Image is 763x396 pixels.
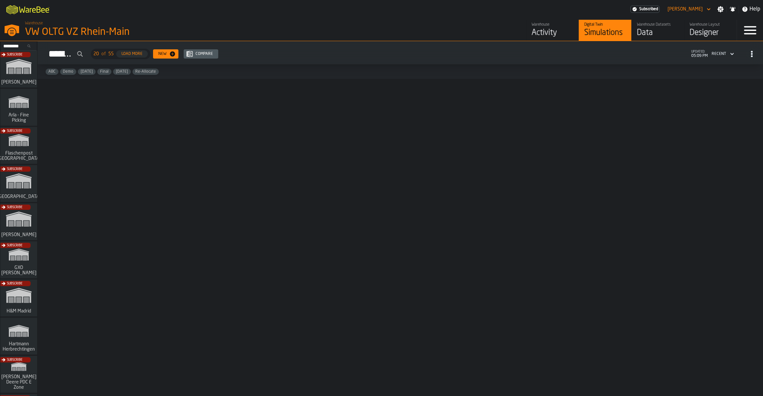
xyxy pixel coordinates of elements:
[38,41,763,64] h2: button-Simulations
[7,244,22,247] span: Subscribe
[630,6,660,13] a: link-to-/wh/i/44979e6c-6f66-405e-9874-c1e29f02a54a/settings/billing
[0,51,37,89] a: link-to-/wh/i/72fe6713-8242-4c3c-8adf-5d67388ea6d5/simulations
[113,69,131,74] span: Jan/25
[712,52,726,56] div: DropdownMenuValue-4
[665,5,712,13] div: DropdownMenuValue-Sebastian Petruch Petruch
[0,356,37,394] a: link-to-/wh/i/9d85c013-26f4-4c06-9c7d-6d35b33af13a/simulations
[737,20,763,41] label: button-toggle-Menu
[727,6,739,12] label: button-toggle-Notifications
[690,28,731,38] div: Designer
[7,167,22,171] span: Subscribe
[93,51,99,57] span: 20
[639,7,658,12] span: Subscribed
[709,50,735,58] div: DropdownMenuValue-4
[78,69,95,74] span: Feb/25
[532,28,573,38] div: Activity
[0,127,37,165] a: link-to-/wh/i/a0d9589e-ccad-4b62-b3a5-e9442830ef7e/simulations
[25,21,43,26] span: Warehouse
[7,358,22,362] span: Subscribe
[7,282,22,285] span: Subscribe
[108,51,114,57] span: 55
[7,53,22,57] span: Subscribe
[7,206,22,209] span: Subscribe
[156,52,169,56] div: New
[0,89,37,127] a: link-to-/wh/i/48cbecf7-1ea2-4bc9-a439-03d5b66e1a58/simulations
[584,28,626,38] div: Simulations
[691,50,708,54] span: updated:
[1,341,36,352] span: Hartmann Herbrechtingen
[526,20,579,41] a: link-to-/wh/i/44979e6c-6f66-405e-9874-c1e29f02a54a/feed/
[691,54,708,58] span: 05:09 PM
[584,22,626,27] div: Digital Twin
[46,69,58,74] span: ABC
[119,52,145,56] div: Load More
[3,112,35,123] span: Arla - Fine Picking
[668,7,703,12] div: DropdownMenuValue-Sebastian Petruch Petruch
[25,26,203,38] div: VW OLTG VZ Rhein-Main
[153,49,178,59] button: button-New
[631,20,684,41] a: link-to-/wh/i/44979e6c-6f66-405e-9874-c1e29f02a54a/data
[0,203,37,241] a: link-to-/wh/i/1653e8cc-126b-480f-9c47-e01e76aa4a88/simulations
[715,6,726,12] label: button-toggle-Settings
[0,280,37,318] a: link-to-/wh/i/0438fb8c-4a97-4a5b-bcc6-2889b6922db0/simulations
[684,20,737,41] a: link-to-/wh/i/44979e6c-6f66-405e-9874-c1e29f02a54a/designer
[116,50,148,58] button: button-Load More
[133,69,159,74] span: Re-Allocate
[60,69,76,74] span: Demo
[0,318,37,356] a: link-to-/wh/i/f0a6b354-7883-413a-84ff-a65eb9c31f03/simulations
[637,28,679,38] div: Data
[101,51,106,57] span: of
[690,22,731,27] div: Warehouse Layout
[630,6,660,13] div: Menu Subscription
[637,22,679,27] div: Warehouse Datasets
[0,165,37,203] a: link-to-/wh/i/b5402f52-ce28-4f27-b3d4-5c6d76174849/simulations
[579,20,631,41] a: link-to-/wh/i/44979e6c-6f66-405e-9874-c1e29f02a54a/simulations
[184,49,218,59] button: button-Compare
[193,52,216,56] div: Compare
[97,69,111,74] span: Final
[7,129,22,133] span: Subscribe
[0,241,37,280] a: link-to-/wh/i/baca6aa3-d1fc-43c0-a604-2a1c9d5db74d/simulations
[739,5,763,13] label: button-toggle-Help
[750,5,760,13] span: Help
[88,49,153,59] div: ButtonLoadMore-Load More-Prev-First-Last
[532,22,573,27] div: Warehouse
